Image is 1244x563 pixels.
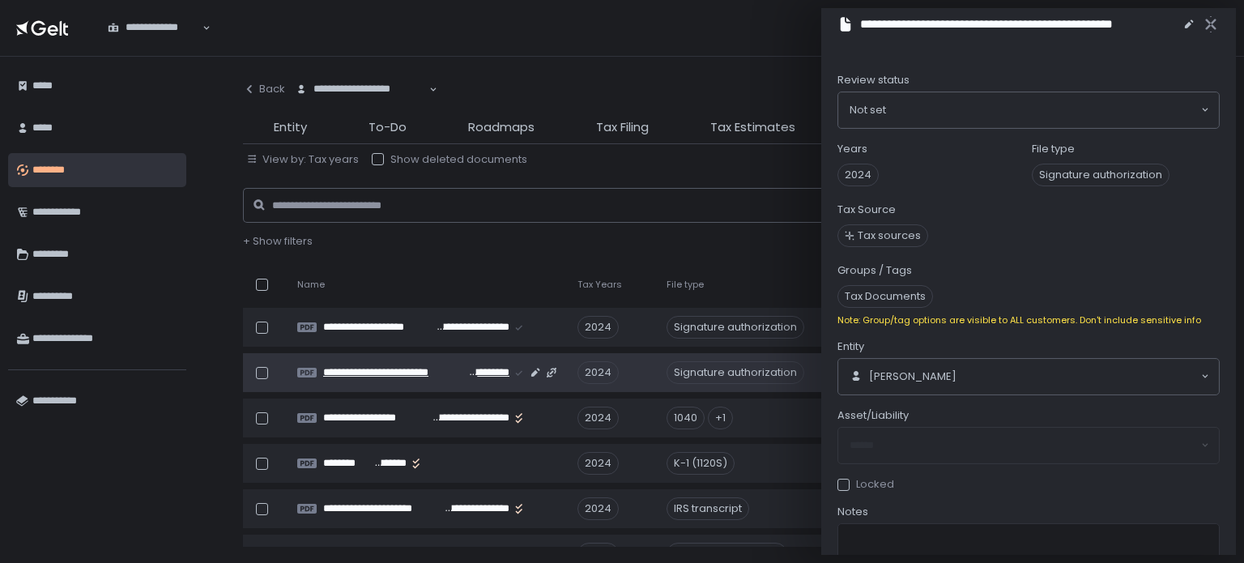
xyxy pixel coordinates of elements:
div: Search for option [838,92,1219,128]
label: Groups / Tags [837,263,912,278]
button: View by: Tax years [246,152,359,167]
span: Review status [837,73,910,87]
span: Notes [837,505,868,519]
input: Search for option [886,102,1199,118]
span: Name [297,279,325,291]
div: 2024 [577,452,619,475]
span: Tax Documents [837,285,933,308]
div: Search for option [838,359,1219,395]
span: Not set [850,102,886,118]
input: Search for option [956,369,1199,385]
span: + Show filters [243,233,313,249]
div: +1 [708,407,733,429]
span: 2024 [837,164,879,186]
input: Search for option [296,96,428,113]
div: 1040 [667,407,705,429]
span: Signature authorization [1032,164,1169,186]
label: Tax Source [837,203,896,217]
button: + Show filters [243,234,313,249]
div: Signature authorization [667,361,804,384]
span: [PERSON_NAME] [869,369,956,384]
input: Search for option [108,35,201,51]
span: Entity [837,339,864,354]
span: Tax Years [577,279,622,291]
div: 2024 [577,497,619,520]
span: File type [667,279,704,291]
div: Search for option [97,11,211,45]
span: Tax Estimates [710,118,795,137]
label: Years [837,142,867,156]
label: File type [1032,142,1075,156]
span: To-Do [369,118,407,137]
div: 2024 [577,316,619,339]
span: Asset/Liability [837,408,909,423]
span: Tax sources [858,228,921,243]
div: Search for option [285,73,437,107]
div: Note: Group/tag options are visible to ALL customers. Don't include sensitive info [837,314,1220,326]
div: Back [243,82,285,96]
button: Back [243,73,285,105]
span: Tax Filing [596,118,649,137]
span: Entity [274,118,307,137]
span: Roadmaps [468,118,535,137]
div: IRS transcript [667,497,749,520]
div: Signature authorization [667,316,804,339]
div: K-1 (1120S) [667,452,735,475]
div: 2024 [577,361,619,384]
div: 2024 [577,407,619,429]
